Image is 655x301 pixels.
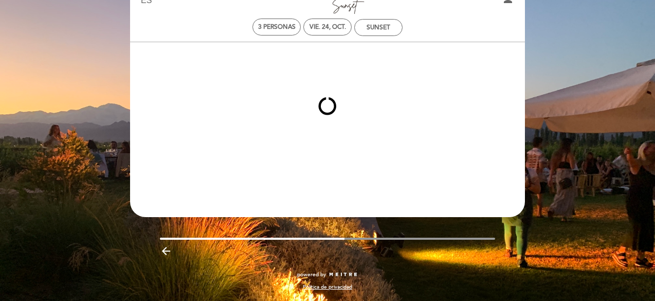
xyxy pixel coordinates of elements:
a: powered by [297,271,358,278]
span: powered by [297,271,326,278]
div: vie. 24, oct. [310,23,346,31]
a: Política de privacidad [303,284,352,291]
i: arrow_backward [160,245,172,257]
span: 3 personas [258,23,296,31]
img: MEITRE [329,272,358,277]
div: SUNSET [367,24,390,31]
